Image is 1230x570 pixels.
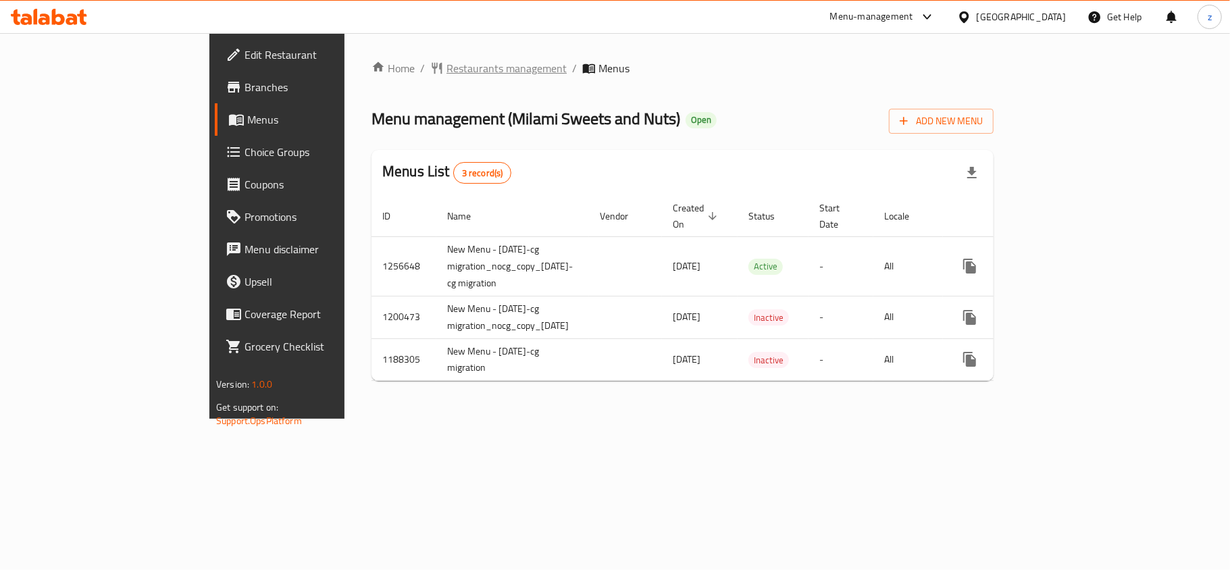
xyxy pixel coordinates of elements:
[673,200,721,232] span: Created On
[873,236,943,296] td: All
[215,103,415,136] a: Menus
[809,296,873,338] td: -
[748,259,783,274] span: Active
[673,257,700,275] span: [DATE]
[215,136,415,168] a: Choice Groups
[748,353,789,368] span: Inactive
[216,375,249,393] span: Version:
[382,161,511,184] h2: Menus List
[748,208,792,224] span: Status
[819,200,857,232] span: Start Date
[216,398,278,416] span: Get support on:
[598,60,630,76] span: Menus
[216,412,302,430] a: Support.OpsPlatform
[943,196,1094,237] th: Actions
[436,296,589,338] td: New Menu - [DATE]-cg migration_nocg_copy_[DATE]
[430,60,567,76] a: Restaurants management
[572,60,577,76] li: /
[600,208,646,224] span: Vendor
[446,60,567,76] span: Restaurants management
[245,306,404,322] span: Coverage Report
[215,233,415,265] a: Menu disclaimer
[215,265,415,298] a: Upsell
[245,47,404,63] span: Edit Restaurant
[830,9,913,25] div: Menu-management
[954,250,986,282] button: more
[247,111,404,128] span: Menus
[1208,9,1212,24] span: z
[215,168,415,201] a: Coupons
[382,208,408,224] span: ID
[215,71,415,103] a: Branches
[245,79,404,95] span: Branches
[215,298,415,330] a: Coverage Report
[889,109,994,134] button: Add New Menu
[245,241,404,257] span: Menu disclaimer
[977,9,1066,24] div: [GEOGRAPHIC_DATA]
[251,375,272,393] span: 1.0.0
[748,352,789,368] div: Inactive
[453,162,512,184] div: Total records count
[420,60,425,76] li: /
[245,274,404,290] span: Upsell
[673,351,700,368] span: [DATE]
[954,301,986,334] button: more
[986,301,1019,334] button: Change Status
[436,236,589,296] td: New Menu - [DATE]-cg migration_nocg_copy_[DATE]-cg migration
[986,343,1019,375] button: Change Status
[686,112,717,128] div: Open
[371,196,1094,382] table: enhanced table
[215,330,415,363] a: Grocery Checklist
[245,176,404,192] span: Coupons
[884,208,927,224] span: Locale
[748,310,789,326] span: Inactive
[454,167,511,180] span: 3 record(s)
[371,60,994,76] nav: breadcrumb
[245,338,404,355] span: Grocery Checklist
[245,209,404,225] span: Promotions
[873,296,943,338] td: All
[673,308,700,326] span: [DATE]
[809,236,873,296] td: -
[748,309,789,326] div: Inactive
[900,113,983,130] span: Add New Menu
[215,38,415,71] a: Edit Restaurant
[956,157,988,189] div: Export file
[748,259,783,275] div: Active
[245,144,404,160] span: Choice Groups
[436,338,589,381] td: New Menu - [DATE]-cg migration
[215,201,415,233] a: Promotions
[447,208,488,224] span: Name
[873,338,943,381] td: All
[986,250,1019,282] button: Change Status
[954,343,986,375] button: more
[371,103,680,134] span: Menu management ( Milami Sweets and Nuts )
[809,338,873,381] td: -
[686,114,717,126] span: Open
